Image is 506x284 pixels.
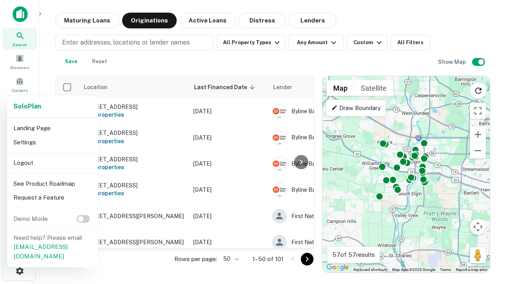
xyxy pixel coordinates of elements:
p: Need help? Please email [13,233,92,261]
li: See Product Roadmap [10,177,95,191]
li: Settings [10,135,95,149]
a: SoloPlan [13,102,41,111]
li: Request a Feature [10,191,95,205]
a: [EMAIL_ADDRESS][DOMAIN_NAME] [13,243,68,260]
iframe: Chat Widget [466,221,506,259]
p: Demo Mode [10,214,51,224]
strong: Solo Plan [13,103,41,110]
li: Logout [10,156,95,170]
li: Landing Page [10,121,95,135]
